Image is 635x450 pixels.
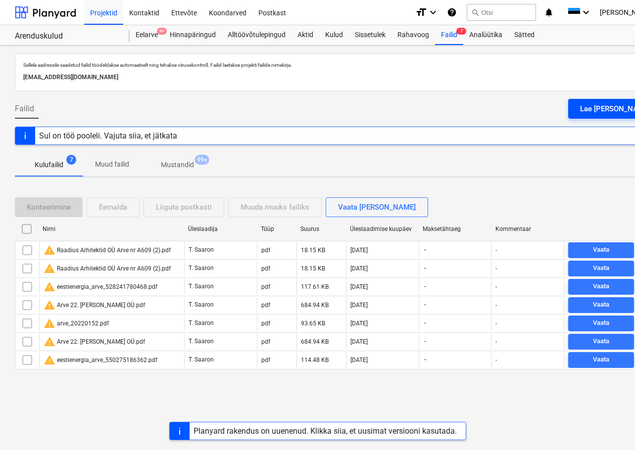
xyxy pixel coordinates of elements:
div: pdf [261,357,270,363]
div: Vaata [593,354,609,365]
div: Vaata [593,281,609,292]
div: 18.15 KB [301,265,325,272]
a: Hinnapäringud [164,25,222,45]
p: Kulufailid [35,160,63,170]
span: warning [44,263,55,274]
i: format_size [415,6,427,18]
div: Raadius Arhitektid OÜ Arve nr A609 (2).pdf [44,244,171,256]
div: Vaata [593,263,609,274]
i: notifications [544,6,554,18]
span: Failid [15,103,34,115]
div: - [495,338,497,345]
div: eestienergia_arve_550275186362.pdf [44,354,157,366]
button: Vaata [568,334,634,350]
div: Sul on töö pooleli. Vajuta siia, et jätkata [39,131,177,140]
span: warning [44,354,55,366]
i: Abikeskus [447,6,457,18]
div: Kommentaar [495,225,560,232]
button: Vaata [568,279,634,295]
div: pdf [261,265,270,272]
span: 9+ [157,28,167,35]
i: keyboard_arrow_down [580,6,592,18]
span: warning [44,336,55,348]
a: Analüütika [463,25,508,45]
div: Suurus [300,225,342,232]
button: Vaata [568,352,634,368]
div: - [495,320,497,327]
a: Alltöövõtulepingud [222,25,292,45]
button: Vaata [568,242,634,258]
a: Aktid [292,25,319,45]
a: Eelarve9+ [130,25,164,45]
a: Sätted [508,25,540,45]
div: Vaata [PERSON_NAME] [338,201,416,214]
div: arve_20220152.pdf [44,317,109,329]
p: T. Saaron [189,301,214,309]
div: [DATE] [350,338,368,345]
p: Mustandid [161,160,194,170]
div: Vaata [593,299,609,311]
a: Failid7 [435,25,463,45]
p: T. Saaron [189,319,214,327]
p: T. Saaron [189,264,214,272]
span: 7 [66,155,76,165]
div: Kulud [319,25,349,45]
div: - [495,265,497,272]
span: - [423,337,427,346]
div: pdf [261,302,270,309]
span: 99+ [195,155,209,165]
div: Maksetähtaeg [423,225,488,232]
div: 93.65 KB [301,320,325,327]
button: Vaata [568,315,634,331]
div: Arve 22. [PERSON_NAME] OÜ.pdf [44,336,145,348]
div: Nimi [43,225,180,232]
div: Planyard rakendus on uuenenud. Klikka siia, et uusimat versiooni kasutada. [194,426,457,436]
p: T. Saaron [189,246,214,254]
p: T. Saaron [189,356,214,364]
span: warning [44,299,55,311]
div: pdf [261,320,270,327]
button: Otsi [467,4,536,21]
span: 7 [456,28,466,35]
a: Rahavoog [391,25,435,45]
span: - [423,319,427,327]
span: warning [44,281,55,293]
div: [DATE] [350,357,368,363]
span: warning [44,244,55,256]
div: [DATE] [350,265,368,272]
span: - [423,264,427,272]
p: T. Saaron [189,282,214,291]
span: - [423,301,427,309]
div: eestienergia_arve_528241780468.pdf [44,281,157,293]
div: [DATE] [350,302,368,309]
div: Arve 22. [PERSON_NAME] OÜ.pdf [44,299,145,311]
div: 114.48 KB [301,357,329,363]
button: Vaata [568,261,634,276]
div: [DATE] [350,247,368,254]
div: - [495,247,497,254]
i: keyboard_arrow_down [427,6,439,18]
span: - [423,356,427,364]
p: Muud failid [95,159,129,170]
div: - [495,283,497,290]
span: - [423,282,427,291]
div: 684.94 KB [301,338,329,345]
div: - [495,302,497,309]
p: T. Saaron [189,337,214,346]
div: [DATE] [350,283,368,290]
div: Vaata [593,336,609,347]
a: Sissetulek [349,25,391,45]
div: 18.15 KB [301,247,325,254]
div: Arenduskulud [15,31,118,42]
div: [DATE] [350,320,368,327]
div: pdf [261,283,270,290]
button: Vaata [PERSON_NAME] [326,197,428,217]
div: Üleslaadija [188,225,253,232]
